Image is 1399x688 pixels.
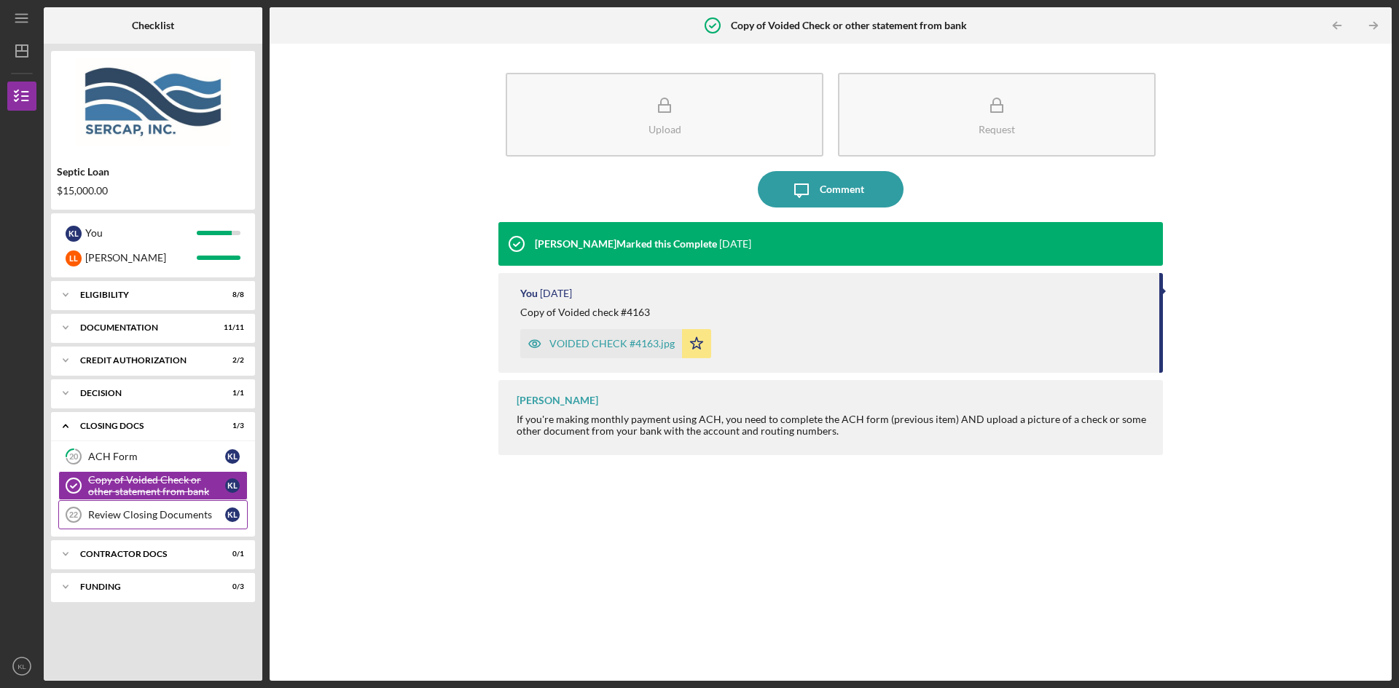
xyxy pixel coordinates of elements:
div: You [85,221,197,245]
div: ACH Form [88,451,225,462]
div: Review Closing Documents [88,509,225,521]
b: Copy of Voided Check or other statement from bank [731,20,967,31]
button: Request [838,73,1156,157]
div: [PERSON_NAME] [517,395,598,406]
div: Eligibility [80,290,208,299]
button: VOIDED CHECK #4163.jpg [520,329,711,358]
div: [PERSON_NAME] [85,245,197,270]
div: 1 / 3 [218,422,244,430]
time: 2025-08-29 15:58 [719,238,751,250]
div: CREDIT AUTHORIZATION [80,356,208,365]
div: If you're making monthly payment using ACH, you need to complete the ACH form (previous item) AND... [517,414,1148,437]
div: Copy of Voided Check or other statement from bank [88,474,225,497]
div: L L [66,250,82,266]
div: 0 / 3 [218,582,244,591]
div: 0 / 1 [218,550,244,558]
button: Upload [506,73,823,157]
button: Comment [758,171,904,207]
a: 22Review Closing DocumentsKL [58,500,248,529]
div: Septic Loan [57,166,249,178]
div: Upload [648,124,681,135]
div: Comment [820,171,864,207]
div: 1 / 1 [218,389,244,398]
div: 11 / 11 [218,323,244,332]
div: K L [225,449,240,464]
div: K L [66,226,82,242]
a: Copy of Voided Check or other statement from bankKL [58,471,248,500]
text: KL [17,663,26,671]
div: [PERSON_NAME] Marked this Complete [535,238,717,250]
div: Documentation [80,323,208,332]
button: KL [7,652,36,681]
div: VOIDED CHECK #4163.jpg [549,338,675,349]
div: $15,000.00 [57,185,249,197]
div: Decision [80,389,208,398]
div: K L [225,507,240,522]
div: CLOSING DOCS [80,422,208,430]
b: Checklist [132,20,174,31]
div: K L [225,478,240,493]
div: Request [979,124,1015,135]
div: 8 / 8 [218,290,244,299]
time: 2025-08-17 22:46 [540,288,572,299]
div: 2 / 2 [218,356,244,365]
div: You [520,288,538,299]
tspan: 22 [69,510,78,519]
tspan: 20 [69,452,79,462]
div: Contractor Docs [80,550,208,558]
div: Copy of Voided check #4163 [520,307,650,318]
div: Funding [80,582,208,591]
a: 20ACH FormKL [58,442,248,471]
img: Product logo [51,58,255,146]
